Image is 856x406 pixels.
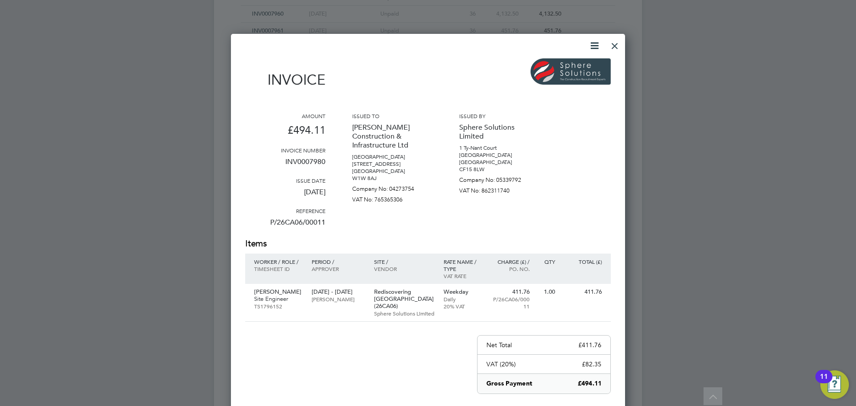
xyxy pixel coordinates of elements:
p: VAT (20%) [486,360,516,368]
p: INV0007980 [245,154,325,177]
p: Worker / Role / [254,258,303,265]
button: Open Resource Center, 11 new notifications [820,370,849,399]
h3: Issue date [245,177,325,184]
p: Site / [374,258,435,265]
p: 20% VAT [444,303,482,310]
p: [PERSON_NAME] [254,288,303,295]
p: Net Total [486,341,512,349]
p: Daily [444,295,482,303]
p: QTY [539,258,555,265]
p: 411.76 [491,288,530,295]
p: Sphere Solutions Limited [459,119,539,144]
p: VAT No: 765365306 [352,193,432,203]
h2: Items [245,238,611,250]
p: [STREET_ADDRESS] [352,160,432,168]
p: [DATE] [245,184,325,207]
p: Rediscovering [GEOGRAPHIC_DATA] (26CA06) [374,288,435,310]
p: Company No: 04273754 [352,182,432,193]
p: Approver [312,265,365,272]
p: £494.11 [245,119,325,147]
p: Rate name / type [444,258,482,272]
div: 11 [820,377,828,388]
p: Period / [312,258,365,265]
p: VAT rate [444,272,482,279]
p: Weekday [444,288,482,295]
h3: Reference [245,207,325,214]
p: [PERSON_NAME] [312,295,365,303]
p: £411.76 [578,341,601,349]
p: Gross Payment [486,379,532,388]
p: Company No: 05339792 [459,173,539,184]
p: 411.76 [564,288,602,295]
p: [GEOGRAPHIC_DATA] [352,153,432,160]
p: Charge (£) / [491,258,530,265]
p: Po. No. [491,265,530,272]
h3: Amount [245,112,325,119]
p: Site Engineer [254,295,303,303]
p: [GEOGRAPHIC_DATA] [352,168,432,175]
p: £82.35 [582,360,601,368]
p: P/26CA06/00011 [245,214,325,238]
h3: Issued to [352,112,432,119]
p: 1 Ty-Nant Court [459,144,539,152]
p: Total (£) [564,258,602,265]
h3: Invoice number [245,147,325,154]
p: Timesheet ID [254,265,303,272]
p: Sphere Solutions Limited [374,310,435,317]
p: VAT No: 862311740 [459,184,539,194]
p: [GEOGRAPHIC_DATA] [459,159,539,166]
h1: Invoice [245,71,325,88]
img: spheresolutions-logo-remittance.png [531,58,611,85]
p: [PERSON_NAME] Construction & Infrastructure Ltd [352,119,432,153]
p: £494.11 [578,379,601,388]
p: CF15 8LW [459,166,539,173]
p: [GEOGRAPHIC_DATA] [459,152,539,159]
h3: Issued by [459,112,539,119]
p: TS1796152 [254,303,303,310]
p: P/26CA06/00011 [491,295,530,310]
p: 1.00 [539,288,555,295]
p: W1W 8AJ [352,175,432,182]
p: Vendor [374,265,435,272]
p: [DATE] - [DATE] [312,288,365,295]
